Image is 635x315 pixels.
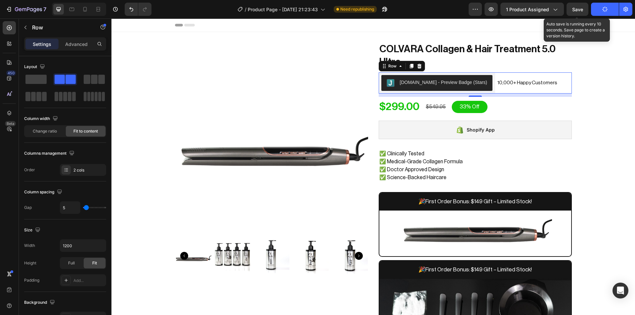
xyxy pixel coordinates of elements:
div: Background [24,298,56,307]
span: / [245,6,246,13]
span: Change ratio [33,128,57,134]
div: Add... [73,278,105,284]
p: ✅ Clinically Tested ✅ Medical-Grade Collagen Formula [268,131,460,147]
span: Fit to content [73,128,98,134]
div: Undo/Redo [125,3,151,16]
div: Width [24,243,35,249]
p: 10,000+ Happy Customers [386,61,446,67]
button: <p>🎉First Order Bonus: $149 Gift – Limited Stock!</p> [268,242,460,260]
button: <p>🎉First Order Bonus: $149 Gift – Limited Stock!</p> [268,174,460,192]
button: <p>33% Off</p> [340,82,376,95]
img: Judgeme.png [275,60,283,68]
h2: COLVARA Collagen & Hair Treatment 5.0 Ultra [267,23,460,51]
div: Shopify App [355,107,383,115]
div: $299.00 [267,78,309,99]
button: Save [567,3,588,16]
div: Beta [5,121,16,126]
div: Padding [24,277,39,283]
div: 2 cols [73,167,105,173]
div: Gap [24,205,32,211]
div: [DOMAIN_NAME] - Preview Badge (Stars) [288,60,376,67]
iframe: Design area [111,19,635,315]
span: Product Page - [DATE] 21:23:43 [248,6,318,13]
div: Open Intercom Messenger [613,283,628,298]
p: 🎉First Order Bonus: $149 Gift – Limited Stock! [307,246,420,256]
p: 7 [43,5,46,13]
p: Row [32,23,88,31]
div: Columns management [24,149,76,158]
span: Fit [92,260,97,266]
div: Column width [24,114,59,123]
p: 🎉First Order Bonus: $149 Gift – Limited Stock! [307,178,420,188]
div: Height [24,260,36,266]
div: 450 [6,70,16,76]
div: Column spacing [24,188,63,197]
span: Save [572,7,583,12]
div: Row [275,45,286,51]
p: Advanced [65,41,88,48]
span: 1 product assigned [506,6,549,13]
input: Auto [60,202,80,214]
div: Layout [24,62,46,71]
button: Judge.me - Preview Badge (Stars) [270,57,381,72]
button: 1 product assigned [500,3,564,16]
div: Order [24,167,35,173]
p: Settings [33,41,51,48]
span: Need republishing [340,6,374,12]
div: Size [24,226,42,235]
button: 7 [3,3,49,16]
input: Auto [60,240,106,252]
p: 33% Off [348,84,368,93]
span: Full [68,260,75,266]
button: Carousel Next Arrow [243,233,251,241]
img: gempages_577912776509359045-182626a7-8683-4b97-897a-e8473c410e69.png [287,192,441,238]
div: $549.95 [314,83,335,94]
p: ✅ Doctor Approved Design ✅ Science-Backed Haircare [268,147,460,163]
